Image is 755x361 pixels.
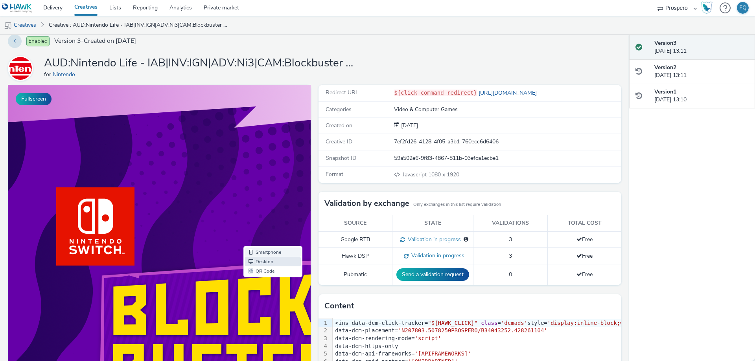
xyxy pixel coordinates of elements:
span: Enabled [26,36,50,46]
span: Created on [326,122,352,129]
span: Free [576,252,593,260]
span: Validation in progress [405,236,461,243]
div: 5 [319,350,328,358]
div: [DATE] 13:11 [654,64,749,80]
span: 'script' [415,335,441,341]
img: undefined Logo [2,3,32,13]
li: Smartphone [237,163,293,172]
h3: Content [324,300,354,312]
div: 2 [319,327,328,335]
div: <ins data-dcm-click-tracker= = style= [333,319,711,327]
span: 3 [509,236,512,243]
th: Source [319,215,392,231]
div: data-dcm-https-only [333,343,711,350]
span: class [481,320,497,326]
a: Hawk Academy [701,2,716,14]
strong: Version 2 [654,64,676,71]
a: [URL][DOMAIN_NAME] [477,89,540,97]
th: Validations [473,215,548,231]
td: Google RTB [319,231,392,248]
div: data-dcm-placement= [333,327,711,335]
h1: AUD:Nintendo Life - IAB|INV:IGN|ADV:Ni3|CAM:Blockbuster Sale|CHA:Display|PLA:Prospero|PHA:Always ... [44,56,359,71]
td: Pubmatic [319,264,392,285]
span: for [44,71,53,78]
a: Nintendo [53,71,78,78]
span: 'N207803.5078250PROSPERO/B34043252.428261104' [398,327,547,334]
li: QR Code [237,181,293,191]
span: 'display:inline-block;width:1080px;height:1920px' [547,320,710,326]
div: Creation 10 September 2025, 13:10 [400,122,418,130]
div: [DATE] 13:11 [654,39,749,55]
span: Smartphone [248,165,273,170]
div: data-dcm-api-frameworks= [333,350,711,358]
img: mobile [4,22,12,29]
small: Only exchanges in this list require validation [413,202,501,208]
span: Desktop [248,174,265,179]
button: Fullscreen [16,93,52,105]
span: Creative ID [326,138,352,145]
span: 'dcmads' [501,320,527,326]
a: Creative : AUD:Nintendo Life - IAB|INV:IGN|ADV:Ni3|CAM:Blockbuster Sale|CHA:Display|PLA:Prospero|... [45,16,234,35]
code: ${click_command_redirect} [394,90,477,96]
span: "${HAWK_CLICK}" [428,320,477,326]
span: [DATE] [400,122,418,129]
div: [DATE] 13:10 [654,88,749,104]
div: 1 [319,319,328,327]
img: Hawk Academy [701,2,713,14]
span: Format [326,170,343,178]
td: Hawk DSP [319,248,392,264]
strong: Version 3 [654,39,676,47]
span: '[APIFRAMEWORKS]' [415,350,471,357]
span: Free [576,271,593,278]
div: 59a502e6-9f83-4867-811b-03efca1ecbe1 [394,154,621,162]
span: Validation in progress [409,252,464,259]
strong: Version 1 [654,88,676,95]
div: 3 [319,335,328,343]
div: Video & Computer Games [394,106,621,114]
span: Snapshot ID [326,154,356,162]
span: Categories [326,106,352,113]
img: Nintendo [9,57,32,80]
div: 7ef2fd26-4128-4f05-a3b1-760ecc6d6406 [394,138,621,146]
div: FQ [739,2,747,14]
span: 3 [509,252,512,260]
span: 0 [509,271,512,278]
span: Javascript [403,171,428,178]
span: Redirect URL [326,89,359,96]
th: State [392,215,473,231]
span: QR Code [248,184,267,189]
button: Send a validation request [396,268,469,281]
a: Nintendo [8,64,36,72]
h3: Validation by exchange [324,198,409,209]
span: Version 3 - Created on [DATE] [54,37,136,46]
th: Total cost [548,215,621,231]
li: Desktop [237,172,293,181]
span: 1080 x 1920 [402,171,459,178]
div: data-dcm-rendering-mode= [333,335,711,343]
div: 4 [319,343,328,350]
span: Free [576,236,593,243]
